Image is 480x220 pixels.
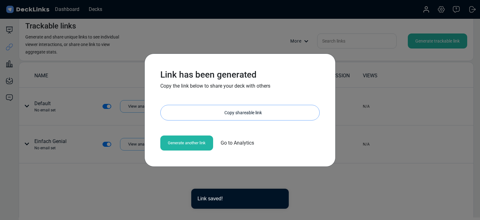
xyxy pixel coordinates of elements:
[197,195,279,202] div: Link saved!
[160,69,320,80] h3: Link has been generated
[160,136,213,151] div: Generate another link
[279,195,282,202] button: close
[167,105,319,120] div: Copy shareable link
[221,139,254,147] span: Go to Analytics
[160,83,270,89] span: Copy the link below to share your deck with others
